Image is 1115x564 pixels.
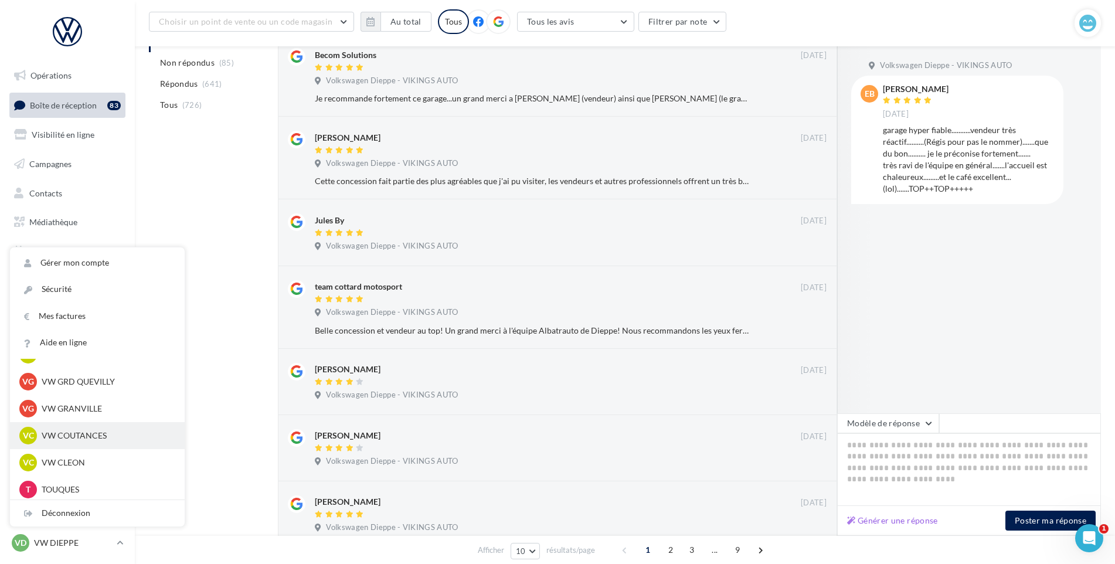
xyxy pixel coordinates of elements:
span: VC [23,430,34,441]
span: Afficher [478,545,504,556]
p: VW GRANVILLE [42,403,171,414]
div: 83 [107,101,121,110]
div: [PERSON_NAME] [883,85,949,93]
div: Déconnexion [10,500,185,526]
div: [PERSON_NAME] [315,363,380,375]
p: TOUQUES [42,484,171,495]
span: Campagnes [29,159,72,169]
button: Au total [361,12,431,32]
span: (85) [219,58,234,67]
a: Contacts [7,181,128,206]
a: Campagnes [7,152,128,176]
div: garage hyper fiable...........vendeur très réactif..........(Régis pour pas le nommer).......que ... [883,124,1054,195]
span: Volkswagen Dieppe - VIKINGS AUTO [880,60,1012,71]
span: Tous [160,99,178,111]
p: VW GRD QUEVILLY [42,376,171,388]
button: Modèle de réponse [837,413,939,433]
span: Volkswagen Dieppe - VIKINGS AUTO [326,241,458,252]
span: (641) [202,79,222,89]
span: Contacts [29,188,62,198]
span: EB [865,88,875,100]
span: Volkswagen Dieppe - VIKINGS AUTO [326,76,458,86]
button: Poster ma réponse [1005,511,1096,531]
div: [PERSON_NAME] [315,496,380,508]
p: VW COUTANCES [42,430,171,441]
button: Tous les avis [517,12,634,32]
span: Médiathèque [29,217,77,227]
span: VD [15,537,26,549]
button: Choisir un point de vente ou un code magasin [149,12,354,32]
span: Volkswagen Dieppe - VIKINGS AUTO [326,456,458,467]
button: Au total [380,12,431,32]
span: ... [705,541,724,559]
a: VD VW DIEPPE [9,532,125,554]
div: [PERSON_NAME] [315,430,380,441]
iframe: Intercom live chat [1075,524,1103,552]
span: [DATE] [883,109,909,120]
div: Cette concession fait partie des plus agréables que j'ai pu visiter, les vendeurs et autres profe... [315,175,750,187]
a: Visibilité en ligne [7,123,128,147]
span: résultats/page [546,545,595,556]
a: Médiathèque [7,210,128,235]
span: VC [23,457,34,468]
span: 2 [661,541,680,559]
span: Opérations [30,70,72,80]
span: [DATE] [801,283,827,293]
a: Campagnes DataOnDemand [7,307,128,342]
a: Aide en ligne [10,329,185,356]
span: VG [22,403,34,414]
span: Non répondus [160,57,215,69]
a: Gérer mon compte [10,250,185,276]
span: [DATE] [801,498,827,508]
span: Choisir un point de vente ou un code magasin [159,16,332,26]
div: Belle concession et vendeur au top! Un grand merci à l'équipe Albatrauto de Dieppe! Nous recomman... [315,325,750,337]
a: Mes factures [10,303,185,329]
a: Sécurité [10,276,185,303]
a: Calendrier [7,239,128,264]
p: VW CLEON [42,457,171,468]
div: Jules By [315,215,344,226]
div: Je recommande fortement ce garage...un grand merci a [PERSON_NAME] (vendeur) ainsi que [PERSON_NA... [315,93,750,104]
span: 10 [516,546,526,556]
a: PLV et print personnalisable [7,269,128,303]
span: [DATE] [801,432,827,442]
button: Générer une réponse [842,514,943,528]
span: Volkswagen Dieppe - VIKINGS AUTO [326,522,458,533]
span: T [26,484,30,495]
span: Tous les avis [527,16,575,26]
span: [DATE] [801,50,827,61]
span: VG [22,376,34,388]
button: Filtrer par note [638,12,727,32]
span: Répondus [160,78,198,90]
span: Volkswagen Dieppe - VIKINGS AUTO [326,390,458,400]
a: Opérations [7,63,128,88]
span: Volkswagen Dieppe - VIKINGS AUTO [326,307,458,318]
span: [DATE] [801,365,827,376]
div: Tous [438,9,469,34]
span: 1 [1099,524,1109,534]
span: Calendrier [29,246,69,256]
button: 10 [511,543,540,559]
span: (726) [182,100,202,110]
span: 1 [638,541,657,559]
span: Boîte de réception [30,100,97,110]
span: Volkswagen Dieppe - VIKINGS AUTO [326,158,458,169]
div: [PERSON_NAME] [315,132,380,144]
div: team cottard motosport [315,281,402,293]
p: VW DIEPPE [34,537,112,549]
span: Visibilité en ligne [32,130,94,140]
a: Boîte de réception83 [7,93,128,118]
div: Becom Solutions [315,49,376,61]
span: 3 [682,541,701,559]
span: [DATE] [801,216,827,226]
span: 9 [728,541,747,559]
span: [DATE] [801,133,827,144]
